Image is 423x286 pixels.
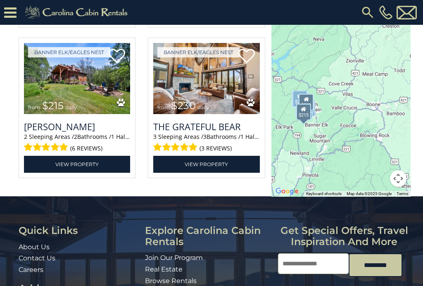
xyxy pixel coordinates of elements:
[397,191,408,195] a: Terms
[153,156,259,173] a: View Property
[24,43,130,114] a: Buddys Cabin from $215 daily
[292,91,307,107] div: $285
[24,120,130,133] a: [PERSON_NAME]
[153,43,259,114] img: The Grateful Bear
[24,156,130,173] a: View Property
[360,5,375,20] img: search-regular.svg
[19,225,139,236] h3: Quick Links
[273,186,301,196] img: Google
[21,4,135,21] img: Khaki-logo.png
[292,90,307,107] div: $265
[299,93,314,110] div: $200
[109,48,125,65] a: Add to favorites
[347,191,392,195] span: Map data ©2025 Google
[19,243,50,251] a: About Us
[24,133,27,141] span: 2
[19,266,43,274] a: Careers
[153,133,157,141] span: 3
[24,133,130,154] div: Sleeping Areas / Bathrooms / Sleeps:
[111,133,148,141] span: 1 Half Baths /
[19,254,55,262] a: Contact Us
[24,120,130,133] h3: Buddys Cabin
[203,133,207,141] span: 3
[145,254,203,262] a: Join Our Program
[153,133,259,154] div: Sleeping Areas / Bathrooms / Sleeps:
[240,133,278,141] span: 1 Half Baths /
[306,191,342,196] button: Keyboard shortcuts
[295,101,310,118] div: $305
[153,120,259,133] a: The Grateful Bear
[145,277,197,285] a: Browse Rentals
[377,5,394,19] a: [PHONE_NUMBER]
[390,170,406,186] button: Map camera controls
[157,104,170,110] span: from
[153,43,259,114] a: The Grateful Bear from $230 daily
[238,48,255,65] a: Add to favorites
[145,225,271,247] h3: Explore Carolina Cabin Rentals
[278,225,411,247] h3: Get special offers, travel inspiration and more
[70,143,102,154] span: (6 reviews)
[28,47,110,57] a: Banner Elk/Eagles Nest
[197,104,209,110] span: daily
[145,265,183,273] a: Real Estate
[200,143,232,154] span: (3 reviews)
[74,133,77,141] span: 2
[157,47,240,57] a: Banner Elk/Eagles Nest
[42,100,64,112] span: $215
[28,104,40,110] span: from
[171,100,196,112] span: $230
[296,104,311,120] div: $215
[65,104,77,110] span: daily
[273,186,301,196] a: Open this area in Google Maps (opens a new window)
[24,43,130,114] img: Buddys Cabin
